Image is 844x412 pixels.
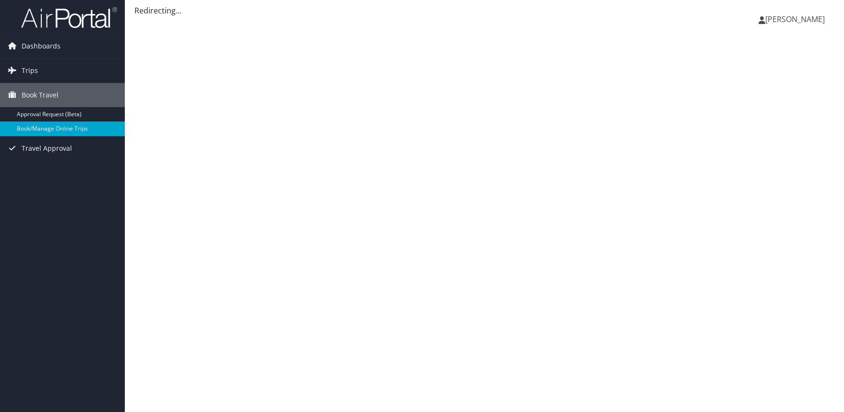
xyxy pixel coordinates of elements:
img: airportal-logo.png [21,6,117,29]
span: Dashboards [22,34,60,58]
span: Book Travel [22,83,59,107]
span: [PERSON_NAME] [765,14,825,24]
span: Travel Approval [22,136,72,160]
div: Redirecting... [134,5,834,16]
a: [PERSON_NAME] [759,5,834,34]
span: Trips [22,59,38,83]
